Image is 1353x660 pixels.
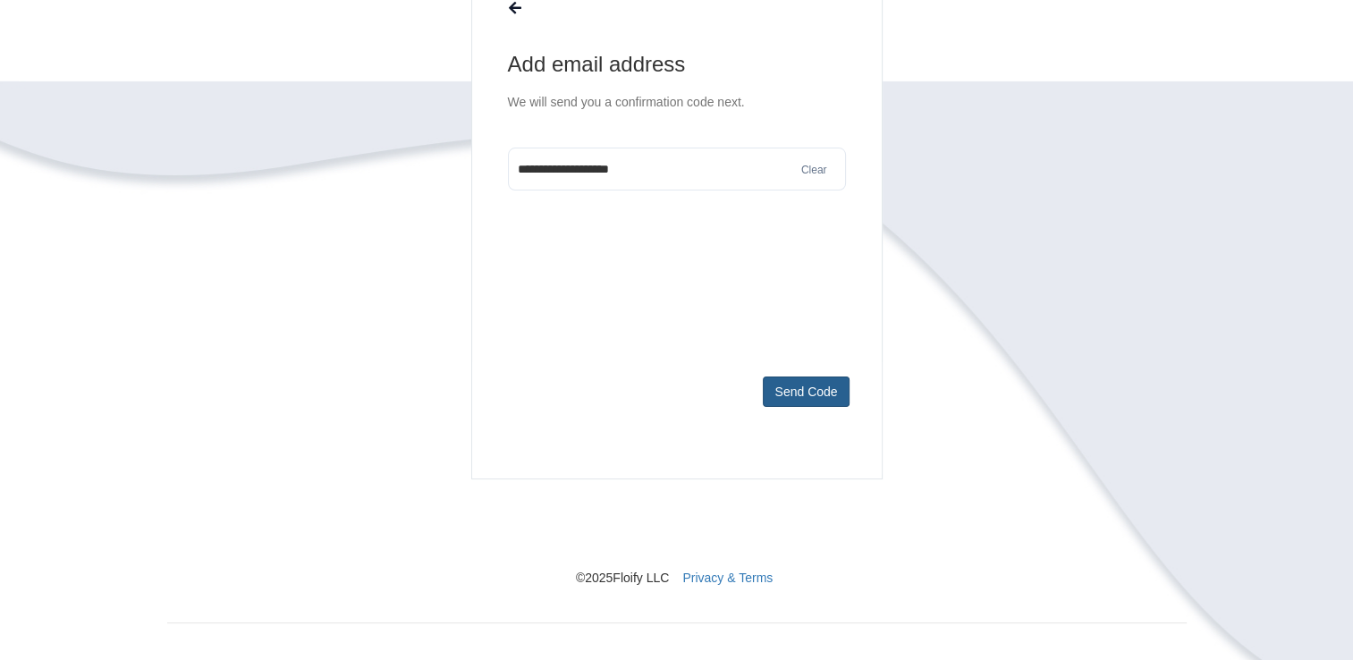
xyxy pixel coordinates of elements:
[763,377,849,407] button: Send Code
[167,479,1187,587] nav: © 2025 Floify LLC
[508,93,846,112] p: We will send you a confirmation code next.
[508,50,846,79] h1: Add email address
[796,162,833,179] button: Clear
[682,571,773,585] a: Privacy & Terms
